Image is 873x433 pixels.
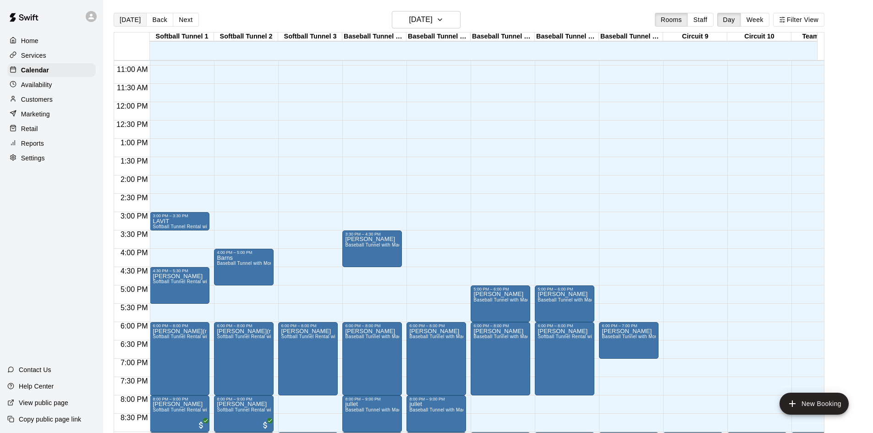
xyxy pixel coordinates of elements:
[153,214,207,218] div: 3:00 PM – 3:30 PM
[409,397,463,401] div: 8:00 PM – 9:00 PM
[535,33,599,41] div: Baseball Tunnel 7 (Mound/Machine)
[7,122,96,136] a: Retail
[217,397,271,401] div: 8:00 PM – 9:00 PM
[7,78,96,92] a: Availability
[345,242,410,247] span: Baseball Tunnel with Machine
[118,194,150,202] span: 2:30 PM
[409,13,433,26] h6: [DATE]
[21,51,46,60] p: Services
[538,297,603,302] span: Baseball Tunnel with Machine
[118,249,150,257] span: 4:00 PM
[345,232,399,236] div: 3:30 PM – 4:30 PM
[7,151,96,165] a: Settings
[118,230,150,238] span: 3:30 PM
[118,175,150,183] span: 2:00 PM
[535,322,594,395] div: 6:00 PM – 8:00 PM: Royer
[278,33,342,41] div: Softball Tunnel 3
[281,334,359,339] span: Softball Tunnel Rental with Machine
[21,36,38,45] p: Home
[21,124,38,133] p: Retail
[7,137,96,150] a: Reports
[19,365,51,374] p: Contact Us
[21,153,45,163] p: Settings
[21,110,50,119] p: Marketing
[153,407,231,412] span: Softball Tunnel Rental with Machine
[118,304,150,312] span: 5:30 PM
[118,267,150,275] span: 4:30 PM
[19,382,54,391] p: Help Center
[409,407,474,412] span: Baseball Tunnel with Machine
[21,80,52,89] p: Availability
[602,334,663,339] span: Baseball Tunnel with Mound
[599,322,659,359] div: 6:00 PM – 7:00 PM: BRIAN B
[153,323,207,328] div: 6:00 PM – 8:00 PM
[21,139,44,148] p: Reports
[150,212,209,230] div: 3:00 PM – 3:30 PM: LAVIT
[21,95,53,104] p: Customers
[471,33,535,41] div: Baseball Tunnel 6 (Machine)
[153,269,207,273] div: 4:30 PM – 5:30 PM
[214,249,274,285] div: 4:00 PM – 5:00 PM: Barns
[538,287,592,291] div: 5:00 PM – 6:00 PM
[217,261,278,266] span: Baseball Tunnel with Mound
[663,33,727,41] div: Circuit 9
[118,359,150,367] span: 7:00 PM
[741,13,769,27] button: Week
[392,11,461,28] button: [DATE]
[118,377,150,385] span: 7:30 PM
[7,63,96,77] a: Calendar
[7,49,96,62] a: Services
[114,13,147,27] button: [DATE]
[471,322,530,395] div: 6:00 PM – 8:00 PM: ADAM ROSALES
[780,393,849,415] button: add
[471,285,530,322] div: 5:00 PM – 6:00 PM: SHAW
[217,334,295,339] span: Softball Tunnel Rental with Machine
[114,102,150,110] span: 12:00 PM
[345,407,410,412] span: Baseball Tunnel with Machine
[687,13,714,27] button: Staff
[115,84,150,92] span: 11:30 AM
[21,66,49,75] p: Calendar
[342,322,402,395] div: 6:00 PM – 8:00 PM: ohman
[345,334,410,339] span: Baseball Tunnel with Machine
[153,279,231,284] span: Softball Tunnel Rental with Machine
[342,395,402,432] div: 8:00 PM – 9:00 PM: jullet
[146,13,173,27] button: Back
[118,340,150,348] span: 6:30 PM
[406,395,466,432] div: 8:00 PM – 9:00 PM: jullet
[153,334,231,339] span: Softball Tunnel Rental with Machine
[406,322,466,395] div: 6:00 PM – 8:00 PM: ADAM ROSALES
[150,322,209,395] div: 6:00 PM – 8:00 PM: murdock(mavrics)
[602,323,656,328] div: 6:00 PM – 7:00 PM
[342,230,402,267] div: 3:30 PM – 4:30 PM: AARON POLSTON
[118,414,150,422] span: 8:30 PM
[7,34,96,48] a: Home
[281,323,335,328] div: 6:00 PM – 8:00 PM
[217,250,271,255] div: 4:00 PM – 5:00 PM
[727,33,791,41] div: Circuit 10
[473,287,527,291] div: 5:00 PM – 6:00 PM
[409,323,463,328] div: 6:00 PM – 8:00 PM
[406,33,471,41] div: Baseball Tunnel 5 (Machine)
[217,323,271,328] div: 6:00 PM – 8:00 PM
[473,297,538,302] span: Baseball Tunnel with Machine
[599,33,663,41] div: Baseball Tunnel 8 (Mound)
[538,334,616,339] span: Softball Tunnel Rental with Machine
[7,93,96,106] a: Customers
[214,395,274,432] div: 8:00 PM – 9:00 PM: Layne Erickson
[7,107,96,121] div: Marketing
[153,224,231,229] span: Softball Tunnel Rental with Machine
[217,407,295,412] span: Softball Tunnel Rental with Machine
[773,13,824,27] button: Filter View
[345,397,399,401] div: 8:00 PM – 9:00 PM
[118,139,150,147] span: 1:00 PM
[214,322,274,395] div: 6:00 PM – 8:00 PM: murdock(mavrics)
[173,13,198,27] button: Next
[261,421,270,430] span: All customers have paid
